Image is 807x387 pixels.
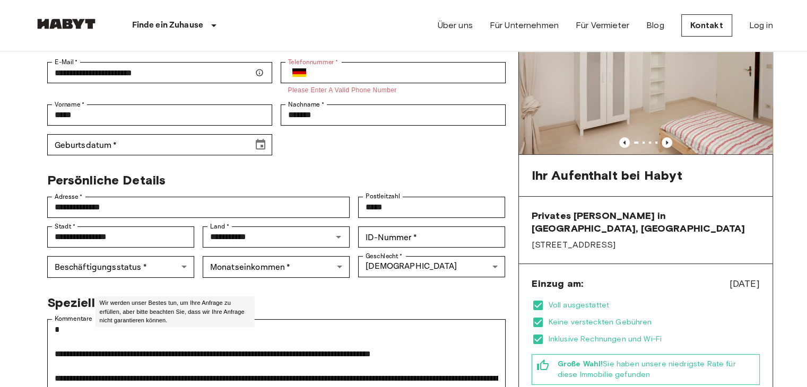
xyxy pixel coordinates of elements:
[47,104,272,126] div: Vorname
[366,251,403,261] label: Geschlecht
[558,359,755,380] span: Sie haben unsere niedrigste Rate für diese Immobilie gefunden
[549,334,760,345] span: Inklusive Rechnungen und Wi-Fi
[366,192,400,201] label: Postleitzahl
[55,100,85,109] label: Vorname
[576,19,629,32] a: Für Vermieter
[532,239,760,251] span: [STREET_ADDRESS]
[288,57,338,67] label: Telefonnummer
[47,62,272,83] div: E-Mail
[532,209,760,235] span: Privates [PERSON_NAME] in [GEOGRAPHIC_DATA], [GEOGRAPHIC_DATA]
[619,137,630,148] button: Previous image
[250,134,271,155] button: Choose date
[255,68,264,77] svg: Stellen Sie sicher, dass Ihre E-Mail-Adresse korrekt ist — wir senden Ihre Buchungsdetails dorthin.
[549,317,760,328] span: Keine versteckten Gebühren
[288,85,498,96] p: Please enter a valid phone number
[34,19,98,29] img: Habyt
[96,296,255,327] div: Wir werden unser Bestes tun, um Ihre Anfrage zu erfüllen, aber bitte beachten Sie, dass wir Ihre ...
[47,197,350,218] div: Adresse
[331,230,346,244] button: Open
[681,14,732,37] a: Kontakt
[532,168,683,183] span: Ihr Aufenthalt bei Habyt
[646,19,664,32] a: Blog
[490,19,559,32] a: Für Unternehmen
[47,172,166,188] span: Persönliche Details
[358,256,505,277] div: [DEMOGRAPHIC_DATA]
[662,137,672,148] button: Previous image
[55,192,83,201] label: Adresse
[210,222,229,231] label: Land
[47,226,194,248] div: Stadt
[358,226,505,248] div: ID-Nummer
[132,19,204,32] p: Finde ein Zuhause
[549,300,760,311] span: Voll ausgestattet
[749,19,773,32] a: Log in
[288,100,324,109] label: Nachname
[288,61,310,84] button: Select country
[438,19,473,32] a: Über uns
[532,277,584,290] span: Einzug am:
[55,314,92,323] label: Kommentare
[358,197,505,218] div: Postleitzahl
[55,57,78,67] label: E-Mail
[55,222,75,231] label: Stadt
[730,277,760,291] span: [DATE]
[558,359,603,368] b: Große Wahl!
[281,104,506,126] div: Nachname
[292,68,306,77] img: Germany
[47,295,163,311] span: Spezielle Anfragen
